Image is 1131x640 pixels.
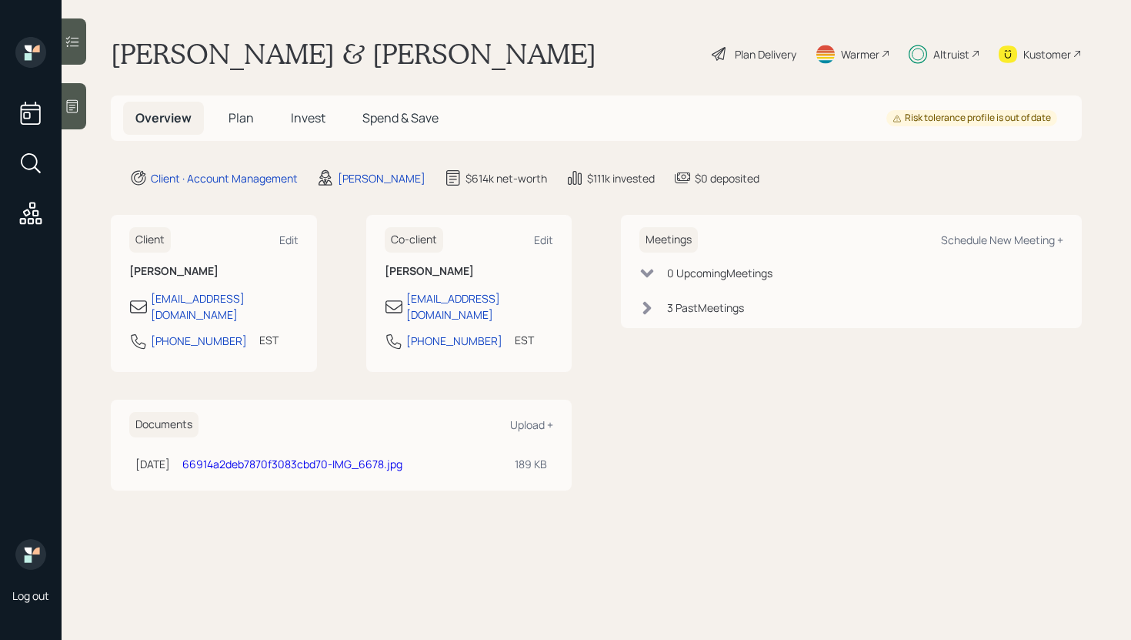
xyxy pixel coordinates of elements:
div: 3 Past Meeting s [667,300,744,316]
h6: Documents [129,412,199,437]
h6: Meetings [639,227,698,253]
div: $0 deposited [695,170,759,186]
div: EST [515,332,534,348]
div: [PERSON_NAME] [338,170,425,186]
a: 66914a2deb7870f3083cbd70-IMG_6678.jpg [182,457,402,471]
div: [PHONE_NUMBER] [151,333,247,349]
div: Upload + [510,417,553,432]
span: Invest [291,109,325,126]
div: Client · Account Management [151,170,298,186]
div: Edit [534,233,553,247]
div: Altruist [933,46,969,62]
h6: Co-client [385,227,443,253]
div: 189 KB [515,456,547,472]
h6: [PERSON_NAME] [129,265,299,278]
h1: [PERSON_NAME] & [PERSON_NAME] [111,37,596,71]
div: Log out [12,588,49,603]
div: Schedule New Meeting + [941,233,1063,247]
div: Edit [279,233,299,247]
div: Plan Delivery [735,46,796,62]
h6: [PERSON_NAME] [385,265,554,278]
div: Warmer [841,46,879,62]
div: Kustomer [1023,46,1071,62]
span: Plan [229,109,254,126]
img: retirable_logo.png [15,539,46,570]
span: Overview [135,109,192,126]
div: EST [259,332,279,348]
div: [PHONE_NUMBER] [406,333,502,349]
span: Spend & Save [362,109,439,126]
div: $111k invested [587,170,655,186]
div: 0 Upcoming Meeting s [667,265,772,281]
div: Risk tolerance profile is out of date [892,112,1051,125]
h6: Client [129,227,171,253]
div: [EMAIL_ADDRESS][DOMAIN_NAME] [151,290,299,323]
div: [EMAIL_ADDRESS][DOMAIN_NAME] [406,290,554,323]
div: $614k net-worth [465,170,547,186]
div: [DATE] [135,456,170,472]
